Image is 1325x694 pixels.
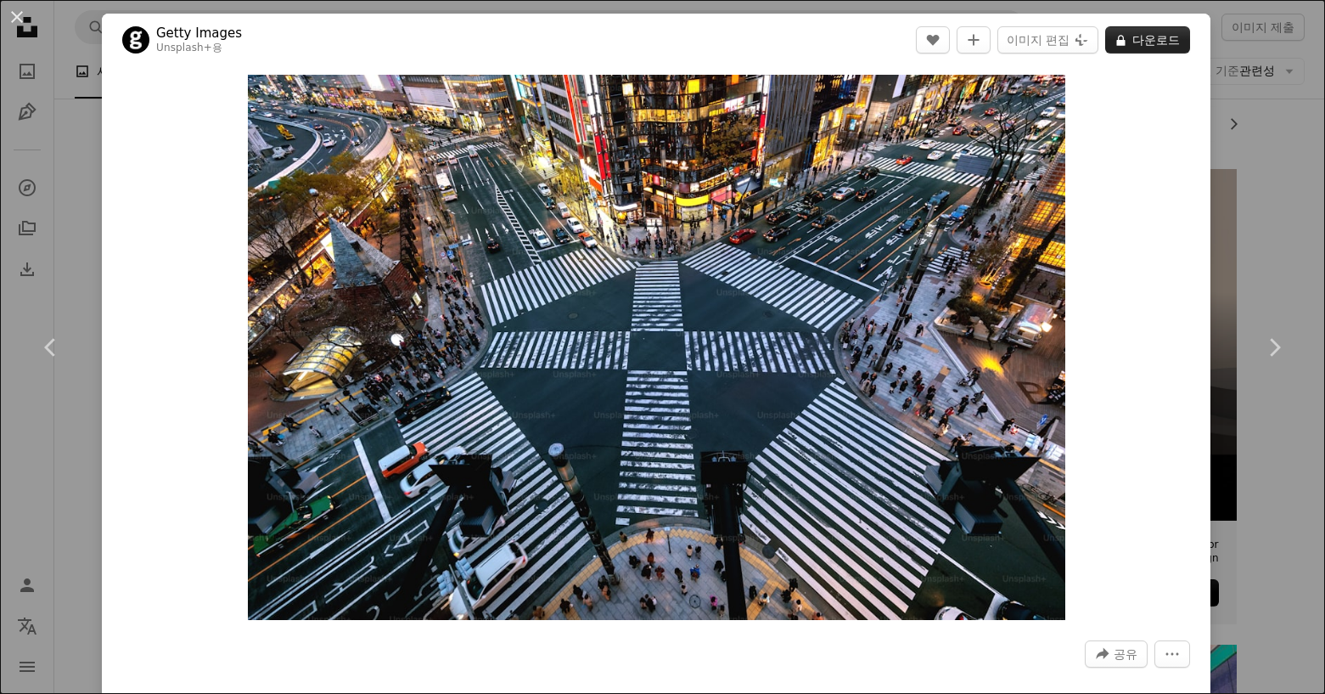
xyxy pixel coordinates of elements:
button: 컬렉션에 추가 [957,26,991,54]
button: 이 이미지 공유 [1085,640,1148,668]
img: 긴자, 도쿄, 일본의 밤에 교차로의 공중 전망. [248,75,1065,620]
span: 공유 [1114,641,1137,667]
a: 다음 [1223,266,1325,429]
button: 다운로드 [1105,26,1190,54]
button: 더 많은 작업 [1154,640,1190,668]
div: 용 [156,42,242,55]
button: 좋아요 [916,26,950,54]
a: Unsplash+ [156,42,212,54]
button: 이 이미지 확대 [248,75,1065,620]
a: Getty Images [156,25,242,42]
img: Getty Images의 프로필로 이동 [122,26,149,54]
button: 이미지 편집 [997,26,1098,54]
